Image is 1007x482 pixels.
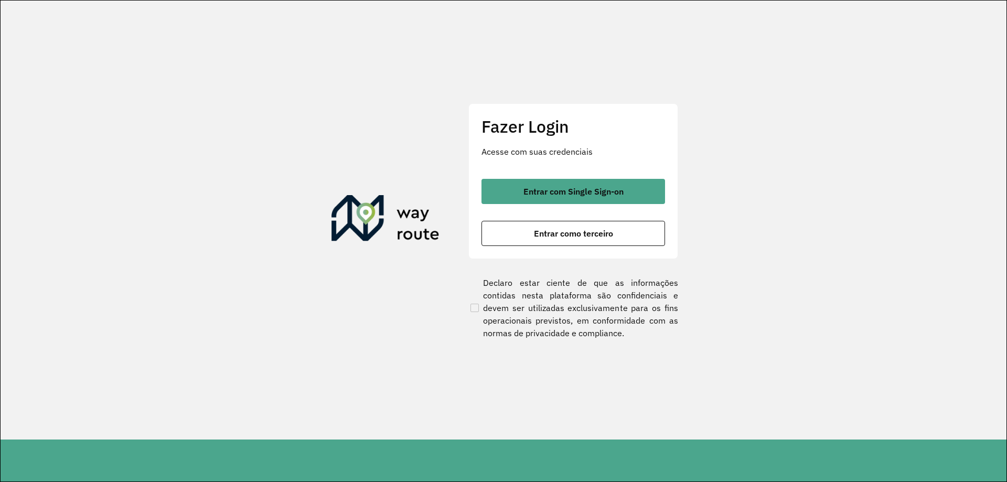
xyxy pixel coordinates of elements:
button: button [481,179,665,204]
img: Roteirizador AmbevTech [331,195,440,245]
label: Declaro estar ciente de que as informações contidas nesta plataforma são confidenciais e devem se... [468,276,678,339]
h2: Fazer Login [481,116,665,136]
span: Entrar com Single Sign-on [523,187,624,196]
p: Acesse com suas credenciais [481,145,665,158]
span: Entrar como terceiro [534,229,613,238]
button: button [481,221,665,246]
